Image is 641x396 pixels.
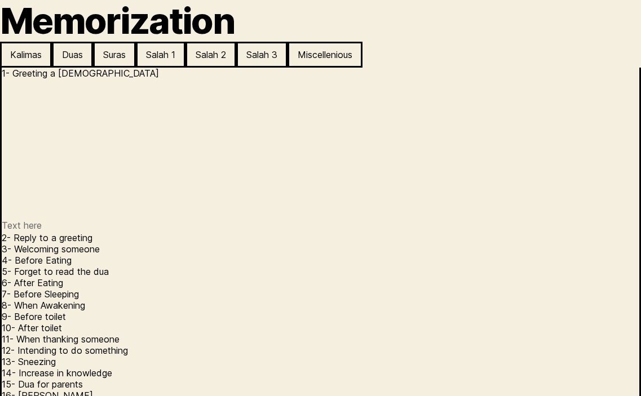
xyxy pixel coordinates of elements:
[196,49,226,60] span: Salah 2
[2,255,72,266] span: 4- Before Eating
[2,345,128,356] span: 12- Intending to do something
[10,49,42,60] span: Kalimas
[2,300,85,311] span: 8- When Awakening
[298,49,352,60] span: Miscellenious
[62,49,83,60] span: Duas
[2,311,66,322] span: 9- Before toilet
[2,68,159,79] span: 1- Greeting a [DEMOGRAPHIC_DATA]
[146,49,175,60] span: Salah 1
[2,322,62,333] span: 10- After toilet
[2,266,109,277] span: 5- Forget to read the dua
[2,288,79,300] span: 7- Before Sleeping
[2,220,42,231] span: Text here
[2,356,56,367] span: 13- Sneezing
[2,367,112,379] span: 14- Increase in knowledge
[103,49,126,60] span: Suras
[2,333,120,345] span: 11- When thanking someone
[2,277,63,288] span: 6- After Eating
[246,49,277,60] span: Salah 3
[2,243,100,255] span: 3- Welcoming someone
[2,232,92,243] span: 2- Reply to a greeting
[2,379,83,390] span: 15- Dua for parents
